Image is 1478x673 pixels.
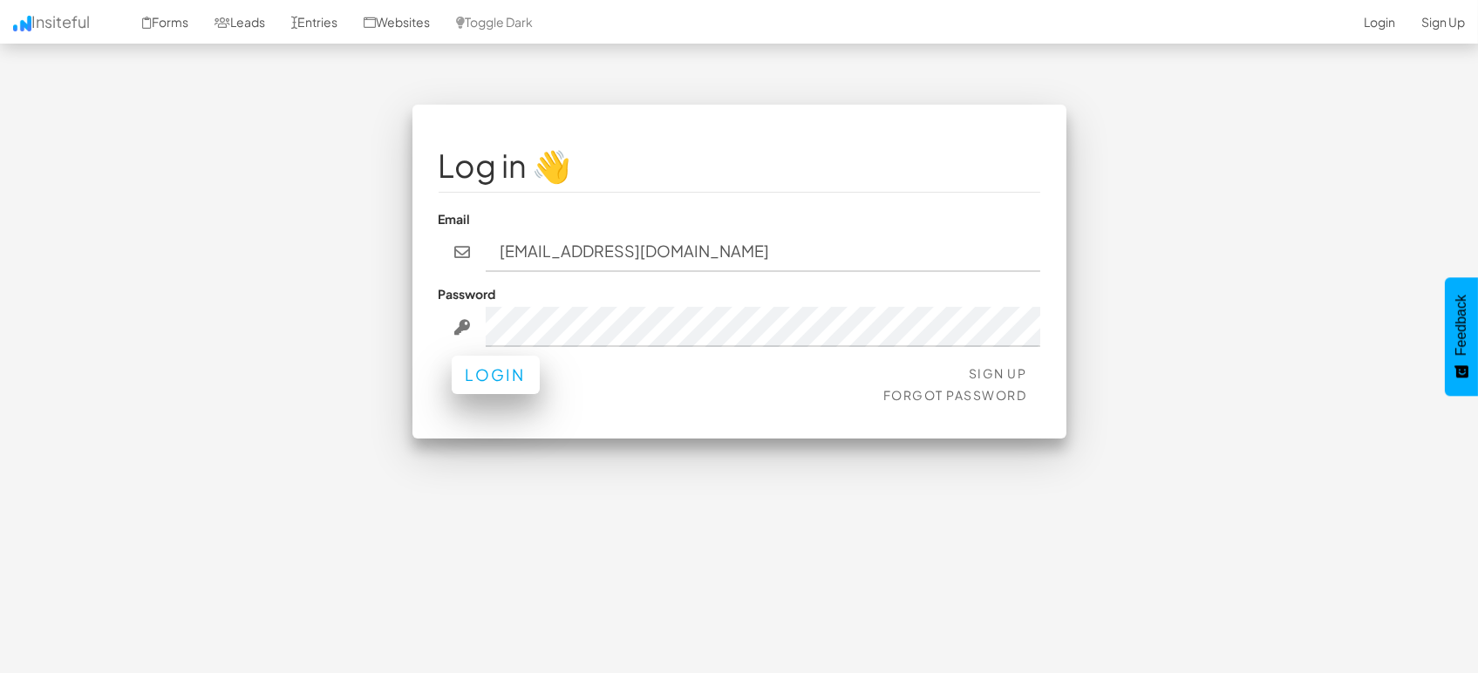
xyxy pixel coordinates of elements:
h1: Log in 👋 [439,148,1040,183]
label: Email [439,210,471,228]
img: icon.png [13,16,31,31]
button: Feedback - Show survey [1445,277,1478,396]
a: Sign Up [969,365,1027,381]
input: john@doe.com [486,232,1040,272]
a: Forgot Password [883,387,1027,403]
button: Login [452,356,540,394]
label: Password [439,285,496,303]
span: Feedback [1454,295,1469,356]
